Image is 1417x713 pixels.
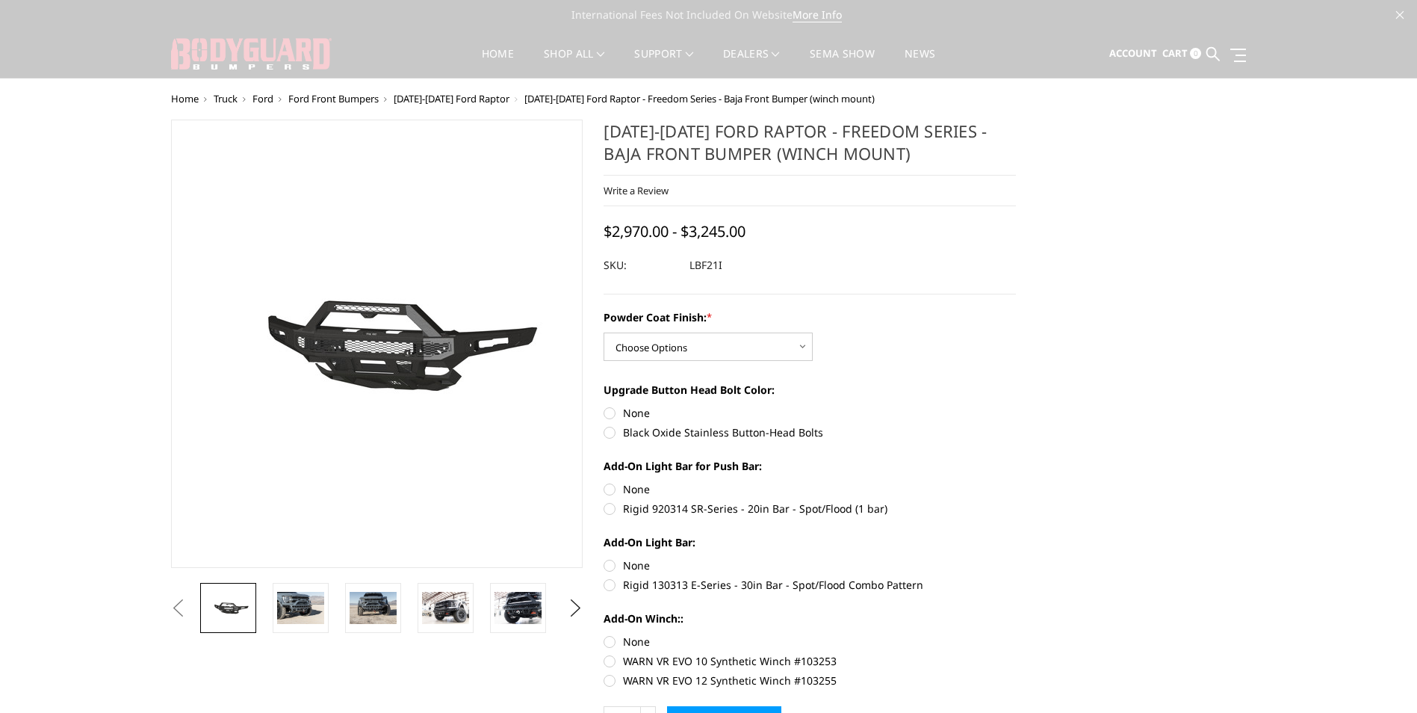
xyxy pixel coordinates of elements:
label: WARN VR EVO 12 Synthetic Winch #103255 [604,673,1016,688]
label: None [604,558,1016,573]
a: Truck [214,92,238,105]
span: [DATE]-[DATE] Ford Raptor - Freedom Series - Baja Front Bumper (winch mount) [524,92,875,105]
span: $2,970.00 - $3,245.00 [604,221,745,241]
a: Dealers [723,49,780,78]
label: Upgrade Button Head Bolt Color: [604,382,1016,398]
label: Rigid 920314 SR-Series - 20in Bar - Spot/Flood (1 bar) [604,501,1016,516]
a: [DATE]-[DATE] Ford Raptor [394,92,509,105]
a: SEMA Show [810,49,875,78]
span: Account [1109,46,1157,60]
a: News [905,49,935,78]
label: None [604,481,1016,497]
label: None [604,405,1016,421]
label: Add-On Winch:: [604,611,1016,626]
a: Support [634,49,693,78]
span: 0 [1190,48,1201,59]
label: Add-On Light Bar for Push Bar: [604,458,1016,474]
a: Ford [252,92,273,105]
img: 2021-2025 Ford Raptor - Freedom Series - Baja Front Bumper (winch mount) [494,592,542,623]
dd: LBF21I [689,252,722,279]
a: Write a Review [604,184,669,197]
label: Powder Coat Finish: [604,309,1016,325]
a: More Info [793,7,842,22]
img: 2021-2025 Ford Raptor - Freedom Series - Baja Front Bumper (winch mount) [422,592,469,623]
a: Home [482,49,514,78]
dt: SKU: [604,252,678,279]
span: Cart [1162,46,1188,60]
button: Previous [167,597,190,620]
img: BODYGUARD BUMPERS [171,38,332,70]
a: Home [171,92,199,105]
button: Next [564,597,586,620]
h1: [DATE]-[DATE] Ford Raptor - Freedom Series - Baja Front Bumper (winch mount) [604,120,1016,176]
a: Account [1109,34,1157,74]
label: WARN VR EVO 10 Synthetic Winch #103253 [604,653,1016,669]
img: 2021-2025 Ford Raptor - Freedom Series - Baja Front Bumper (winch mount) [277,592,324,623]
a: shop all [544,49,604,78]
label: Black Oxide Stainless Button-Head Bolts [604,425,1016,440]
label: None [604,634,1016,649]
a: Ford Front Bumpers [288,92,379,105]
img: 2021-2025 Ford Raptor - Freedom Series - Baja Front Bumper (winch mount) [350,592,397,623]
a: Cart 0 [1162,34,1201,74]
label: Rigid 130313 E-Series - 30in Bar - Spot/Flood Combo Pattern [604,577,1016,593]
a: 2021-2025 Ford Raptor - Freedom Series - Baja Front Bumper (winch mount) [171,120,583,568]
label: Add-On Light Bar: [604,534,1016,550]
